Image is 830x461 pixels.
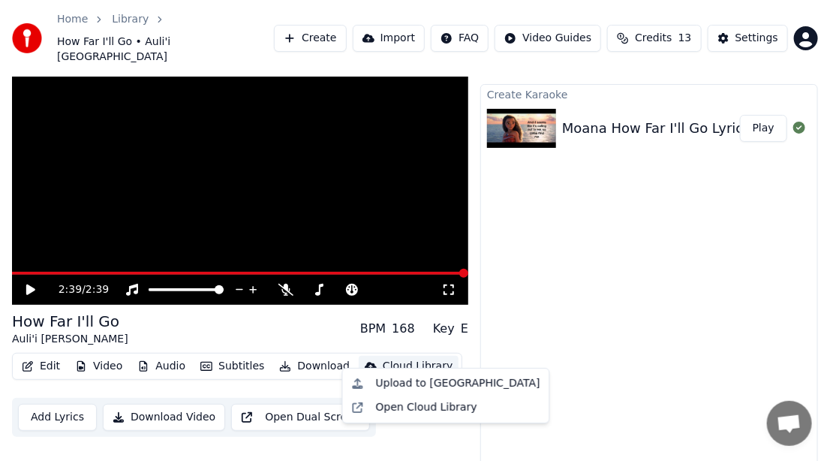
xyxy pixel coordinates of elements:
[59,282,82,297] span: 2:39
[12,311,128,332] div: How Far I'll Go
[59,282,95,297] div: /
[376,376,540,391] div: Upload to [GEOGRAPHIC_DATA]
[383,359,453,374] div: Cloud Library
[103,404,225,431] button: Download Video
[461,320,468,338] div: E
[481,85,817,103] div: Create Karaoke
[57,12,88,27] a: Home
[433,320,455,338] div: Key
[635,31,672,46] span: Credits
[231,404,370,431] button: Open Dual Screen
[708,25,788,52] button: Settings
[194,356,270,377] button: Subtitles
[12,332,128,347] div: Auli'i [PERSON_NAME]
[678,31,692,46] span: 13
[360,320,386,338] div: BPM
[495,25,601,52] button: Video Guides
[607,25,701,52] button: Credits13
[740,115,787,142] button: Play
[274,25,347,52] button: Create
[57,12,274,65] nav: breadcrumb
[69,356,128,377] button: Video
[16,356,66,377] button: Edit
[376,400,477,415] div: Open Cloud Library
[735,31,778,46] div: Settings
[392,320,415,338] div: 168
[353,25,425,52] button: Import
[767,401,812,446] a: Open chat
[431,25,489,52] button: FAQ
[86,282,109,297] span: 2:39
[112,12,149,27] a: Library
[57,35,274,65] span: How Far I'll Go • Auli'i [GEOGRAPHIC_DATA]
[131,356,191,377] button: Audio
[273,356,356,377] button: Download
[18,404,97,431] button: Add Lyrics
[12,23,42,53] img: youka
